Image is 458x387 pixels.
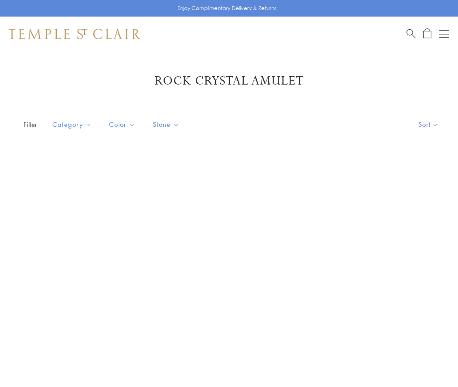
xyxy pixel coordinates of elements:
[423,28,431,39] a: Open Shopping Bag
[105,119,142,130] span: Color
[439,29,449,39] button: Open navigation
[407,28,416,39] a: Search
[48,119,98,130] span: Category
[9,29,140,39] img: Temple St. Clair
[148,119,186,130] span: Stone
[103,115,142,134] button: Color
[178,4,277,13] p: Enjoy Complimentary Delivery & Returns
[46,115,98,134] button: Category
[399,111,458,138] button: Show sort by
[22,73,436,89] h1: Rock Crystal Amulet
[146,115,186,134] button: Stone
